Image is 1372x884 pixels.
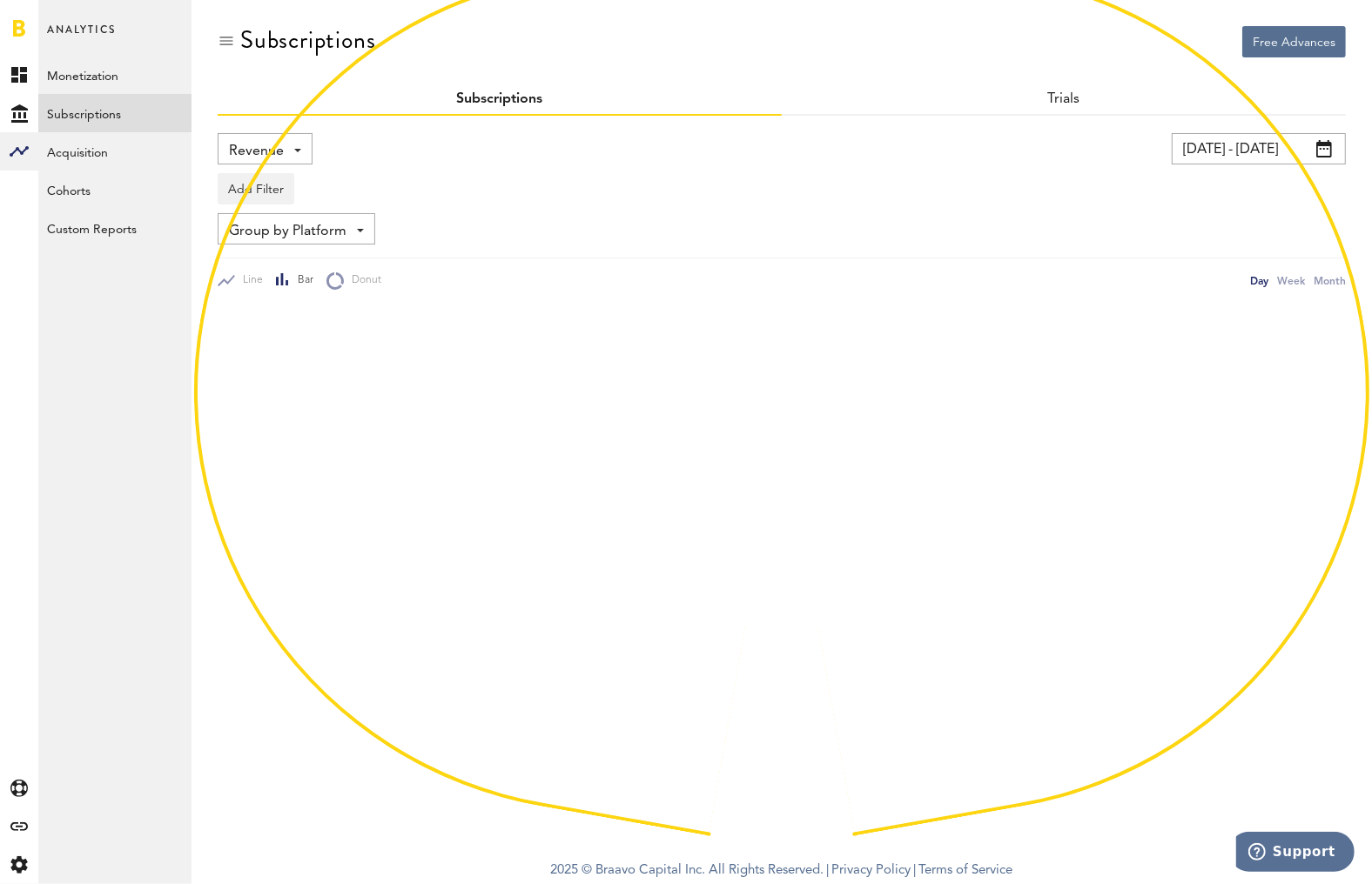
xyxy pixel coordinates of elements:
a: Monetization [38,56,192,94]
span: Bar [290,273,313,288]
button: Free Advances [1242,26,1346,57]
a: Acquisition [38,132,192,171]
a: Trials [1048,92,1080,106]
a: Privacy Policy [832,864,911,877]
a: Subscriptions [457,92,543,106]
span: Analytics [47,19,116,56]
iframe: Opens a widget where you can find more information [1236,832,1355,875]
span: Revenue [229,137,284,166]
div: Week [1277,271,1305,290]
div: Month [1314,271,1346,290]
a: Terms of Service [919,864,1013,877]
a: Subscriptions [38,94,192,132]
a: Custom Reports [38,209,192,247]
div: Day [1250,271,1268,290]
span: Group by Platform [229,217,346,246]
div: Subscriptions [240,26,375,54]
button: Add Filter [218,173,294,204]
a: Cohorts [38,171,192,209]
span: 2025 © Braavo Capital Inc. All Rights Reserved. [551,858,824,884]
span: Line [235,273,263,288]
span: Donut [344,273,381,288]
